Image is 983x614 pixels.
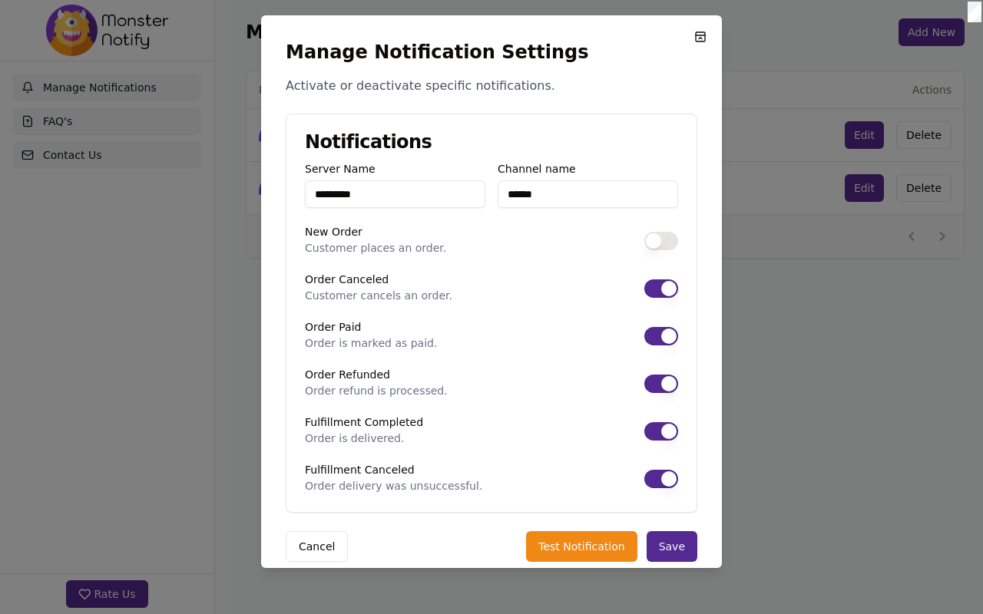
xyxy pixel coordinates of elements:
[305,133,678,151] h3: Notifications
[305,368,390,381] label: Order Refunded
[305,240,446,256] p: Customer places an order.
[305,288,452,303] p: Customer cancels an order.
[647,531,697,562] button: Save
[305,416,423,428] label: Fulfillment Completed
[498,163,576,175] label: Channel name
[305,431,423,446] p: Order is delivered.
[305,226,362,238] label: New Order
[526,531,637,562] button: Test Notification
[305,273,389,286] label: Order Canceled
[305,335,437,351] p: Order is marked as paid.
[305,464,415,476] label: Fulfillment Canceled
[286,77,697,95] p: Activate or deactivate specific notifications.
[286,531,348,562] button: Cancel
[305,163,376,175] label: Server Name
[305,321,361,333] label: Order Paid
[305,478,482,494] p: Order delivery was unsuccessful.
[305,383,448,398] p: Order refund is processed.
[286,40,697,64] h2: Manage Notification Settings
